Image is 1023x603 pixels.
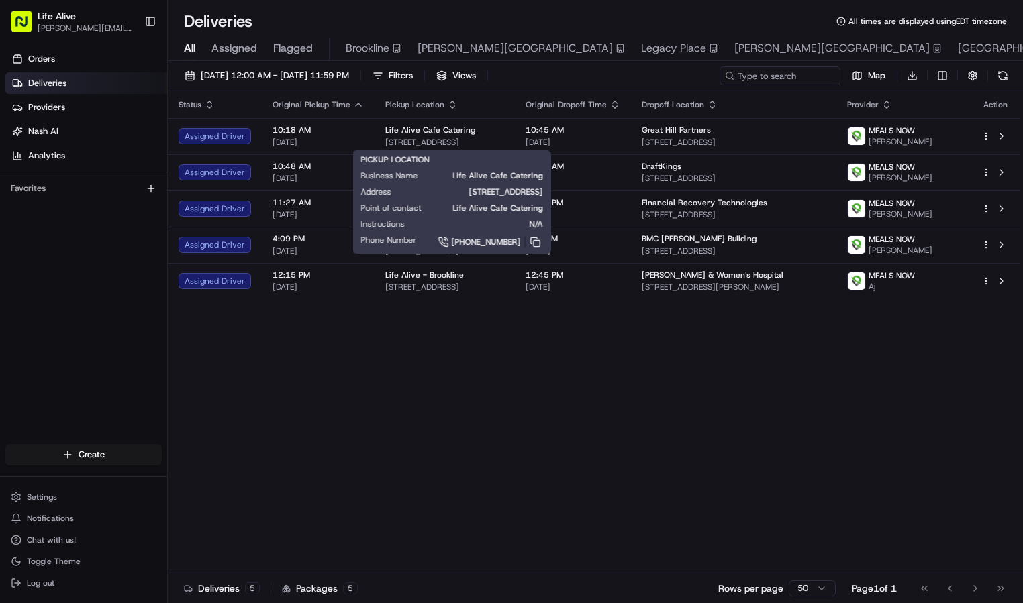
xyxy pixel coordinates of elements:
button: Filters [367,66,419,85]
span: 12:45 PM [526,270,620,280]
span: MEALS NOW [869,162,915,172]
button: Life Alive [38,9,76,23]
span: Assigned [211,40,257,56]
span: Nash AI [28,125,58,138]
span: Financial Recovery Technologies [642,197,767,208]
a: Deliveries [5,72,167,94]
button: [DATE] 12:00 AM - [DATE] 11:59 PM [179,66,355,85]
span: Address [361,186,391,197]
button: Chat with us! [5,531,162,549]
button: Settings [5,488,162,506]
span: Brookline [346,40,389,56]
span: [STREET_ADDRESS] [642,173,826,184]
span: [DATE] [273,173,364,184]
img: melas_now_logo.png [848,164,865,181]
span: [PHONE_NUMBER] [452,237,521,248]
h1: Deliveries [184,11,252,32]
button: Life Alive[PERSON_NAME][EMAIL_ADDRESS][DOMAIN_NAME] [5,5,139,38]
span: Chat with us! [27,535,76,545]
span: Original Dropoff Time [526,99,607,110]
span: 4:09 PM [273,233,364,244]
div: 5 [245,582,260,594]
span: Pickup Location [385,99,444,110]
span: [PERSON_NAME] [869,172,932,183]
span: MEALS NOW [869,234,915,245]
span: 10:48 AM [273,161,364,172]
span: PICKUP LOCATION [361,154,430,165]
span: Providers [28,101,65,113]
span: Legacy Place [641,40,706,56]
div: Action [981,99,1010,110]
span: [STREET_ADDRESS] [642,209,826,220]
a: Nash AI [5,121,167,142]
button: Toggle Theme [5,552,162,571]
span: Settings [27,492,57,502]
button: Map [846,66,891,85]
span: [DATE] [273,282,364,292]
span: MEALS NOW [869,125,915,136]
span: Provider [847,99,879,110]
span: 11:15 AM [526,161,620,172]
span: Point of contact [361,203,422,213]
img: melas_now_logo.png [848,127,865,145]
span: [PERSON_NAME][EMAIL_ADDRESS][DOMAIN_NAME] [38,23,134,34]
span: [DATE] [526,282,620,292]
span: Create [79,449,105,461]
span: [PERSON_NAME][GEOGRAPHIC_DATA] [734,40,930,56]
span: 10:18 AM [273,125,364,135]
a: Orders [5,48,167,70]
span: [DATE] [526,209,620,220]
span: Notifications [27,513,74,524]
span: [STREET_ADDRESS][PERSON_NAME] [642,282,826,292]
span: [PERSON_NAME] [869,209,932,219]
span: Original Pickup Time [273,99,350,110]
span: 4:45 PM [526,233,620,244]
span: Phone Number [361,235,417,245]
div: Deliveries [184,582,260,595]
span: [PERSON_NAME] [869,136,932,147]
span: Orders [28,53,55,65]
span: Map [868,70,885,82]
span: Instructions [361,219,405,229]
input: Type to search [720,66,840,85]
span: Status [179,99,201,110]
span: [STREET_ADDRESS] [642,137,826,148]
span: [STREET_ADDRESS] [413,186,543,197]
span: Deliveries [28,77,66,89]
button: Refresh [993,66,1012,85]
img: melas_now_logo.png [848,200,865,217]
span: Aj [869,281,915,292]
span: MEALS NOW [869,198,915,209]
span: [DATE] [526,245,620,256]
span: 11:27 AM [273,197,364,208]
span: [STREET_ADDRESS] [385,282,504,292]
span: Life Alive Cafe Catering [385,125,475,135]
span: Life Alive Cafe Catering [440,170,543,181]
img: melas_now_logo.png [848,236,865,254]
div: 5 [343,582,358,594]
span: DraftKings [642,161,681,172]
span: 10:45 AM [526,125,620,135]
span: [STREET_ADDRESS] [385,137,504,148]
a: Providers [5,97,167,118]
button: Notifications [5,509,162,528]
span: All [184,40,195,56]
span: [DATE] 12:00 AM - [DATE] 11:59 PM [201,70,349,82]
span: Toggle Theme [27,556,81,567]
span: 12:00 PM [526,197,620,208]
span: Flagged [273,40,313,56]
span: Life Alive - Brookline [385,270,464,280]
span: N/A [426,219,543,229]
button: Create [5,444,162,465]
div: Page 1 of 1 [852,582,897,595]
span: [PERSON_NAME] [869,245,932,256]
div: Packages [282,582,358,595]
span: [DATE] [273,245,364,256]
span: [PERSON_NAME] & Women's Hospital [642,270,783,280]
span: 12:15 PM [273,270,364,280]
span: Dropoff Location [642,99,704,110]
span: [DATE] [526,173,620,184]
a: [PHONE_NUMBER] [438,235,543,250]
span: Log out [27,578,54,588]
